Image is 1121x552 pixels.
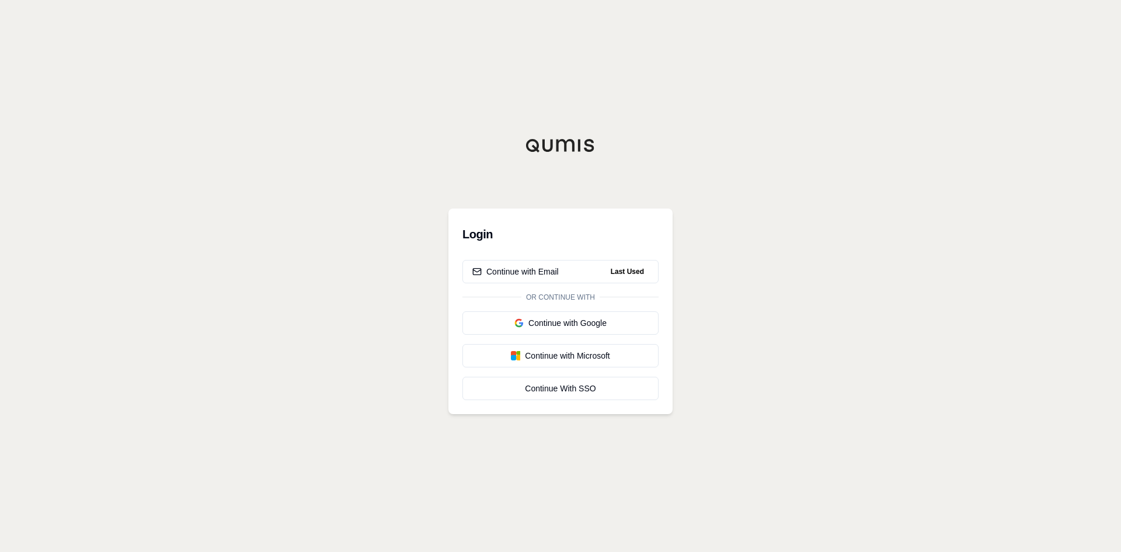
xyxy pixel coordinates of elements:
button: Continue with Microsoft [462,344,659,367]
div: Continue with Email [472,266,559,277]
span: Or continue with [521,293,600,302]
button: Continue with Google [462,311,659,335]
div: Continue with Microsoft [472,350,649,362]
a: Continue With SSO [462,377,659,400]
div: Continue with Google [472,317,649,329]
img: Qumis [525,138,596,152]
h3: Login [462,223,659,246]
span: Last Used [606,265,649,279]
div: Continue With SSO [472,383,649,394]
button: Continue with EmailLast Used [462,260,659,283]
